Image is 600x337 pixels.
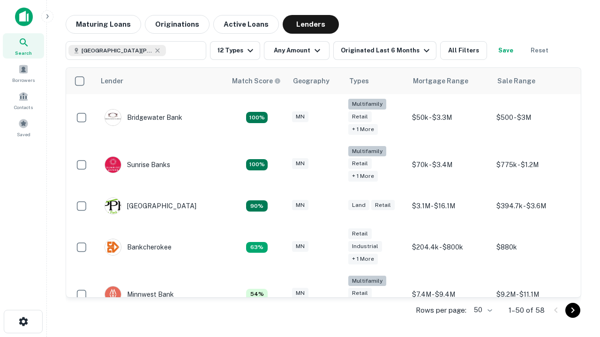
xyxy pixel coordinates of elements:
[349,75,369,87] div: Types
[341,45,432,56] div: Originated Last 6 Months
[407,188,492,224] td: $3.1M - $16.1M
[492,68,576,94] th: Sale Range
[105,109,182,126] div: Bridgewater Bank
[292,241,308,252] div: MN
[416,305,466,316] p: Rows per page:
[232,76,281,86] div: Capitalize uses an advanced AI algorithm to match your search with the best lender. The match sco...
[492,188,576,224] td: $394.7k - $3.6M
[105,198,196,214] div: [GEOGRAPHIC_DATA]
[246,159,268,170] div: Matching Properties: 14, hasApolloMatch: undefined
[497,75,535,87] div: Sale Range
[407,141,492,189] td: $70k - $3.4M
[413,75,468,87] div: Mortgage Range
[105,157,121,173] img: picture
[293,75,330,87] div: Geography
[105,286,121,302] img: picture
[264,41,330,60] button: Any Amount
[407,271,492,318] td: $7.4M - $9.4M
[3,60,44,86] a: Borrowers
[15,49,32,57] span: Search
[82,46,152,55] span: [GEOGRAPHIC_DATA][PERSON_NAME], [GEOGRAPHIC_DATA], [GEOGRAPHIC_DATA]
[246,112,268,123] div: Matching Properties: 20, hasApolloMatch: undefined
[246,200,268,212] div: Matching Properties: 10, hasApolloMatch: undefined
[492,141,576,189] td: $775k - $1.2M
[509,305,545,316] p: 1–50 of 58
[344,68,407,94] th: Types
[292,200,308,211] div: MN
[525,41,555,60] button: Reset
[348,200,369,211] div: Land
[333,41,436,60] button: Originated Last 6 Months
[226,68,287,94] th: Capitalize uses an advanced AI algorithm to match your search with the best lender. The match sco...
[348,99,386,110] div: Multifamily
[348,241,382,252] div: Industrial
[492,271,576,318] td: $9.2M - $11.1M
[491,41,521,60] button: Save your search to get updates of matches that match your search criteria.
[283,15,339,34] button: Lenders
[407,68,492,94] th: Mortgage Range
[407,94,492,141] td: $50k - $3.3M
[470,303,494,317] div: 50
[105,156,170,173] div: Sunrise Banks
[348,158,372,169] div: Retail
[553,232,600,277] iframe: Chat Widget
[492,94,576,141] td: $500 - $3M
[3,33,44,59] a: Search
[348,228,372,239] div: Retail
[14,103,33,111] span: Contacts
[348,171,378,182] div: + 1 more
[348,124,378,135] div: + 1 more
[12,76,35,84] span: Borrowers
[210,41,260,60] button: 12 Types
[565,303,580,318] button: Go to next page
[292,111,308,122] div: MN
[348,288,372,299] div: Retail
[145,15,210,34] button: Originations
[213,15,279,34] button: Active Loans
[232,76,279,86] h6: Match Score
[407,224,492,271] td: $204.4k - $800k
[292,288,308,299] div: MN
[95,68,226,94] th: Lender
[105,286,174,303] div: Minnwest Bank
[246,289,268,300] div: Matching Properties: 6, hasApolloMatch: undefined
[371,200,395,211] div: Retail
[105,110,121,125] img: picture
[3,115,44,140] a: Saved
[246,242,268,253] div: Matching Properties: 7, hasApolloMatch: undefined
[348,111,372,122] div: Retail
[105,239,121,255] img: picture
[105,198,121,214] img: picture
[292,158,308,169] div: MN
[101,75,123,87] div: Lender
[287,68,344,94] th: Geography
[492,224,576,271] td: $880k
[348,146,386,157] div: Multifamily
[15,7,33,26] img: capitalize-icon.png
[105,239,172,256] div: Bankcherokee
[440,41,487,60] button: All Filters
[66,15,141,34] button: Maturing Loans
[348,254,378,264] div: + 1 more
[3,88,44,113] a: Contacts
[17,131,30,138] span: Saved
[348,276,386,286] div: Multifamily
